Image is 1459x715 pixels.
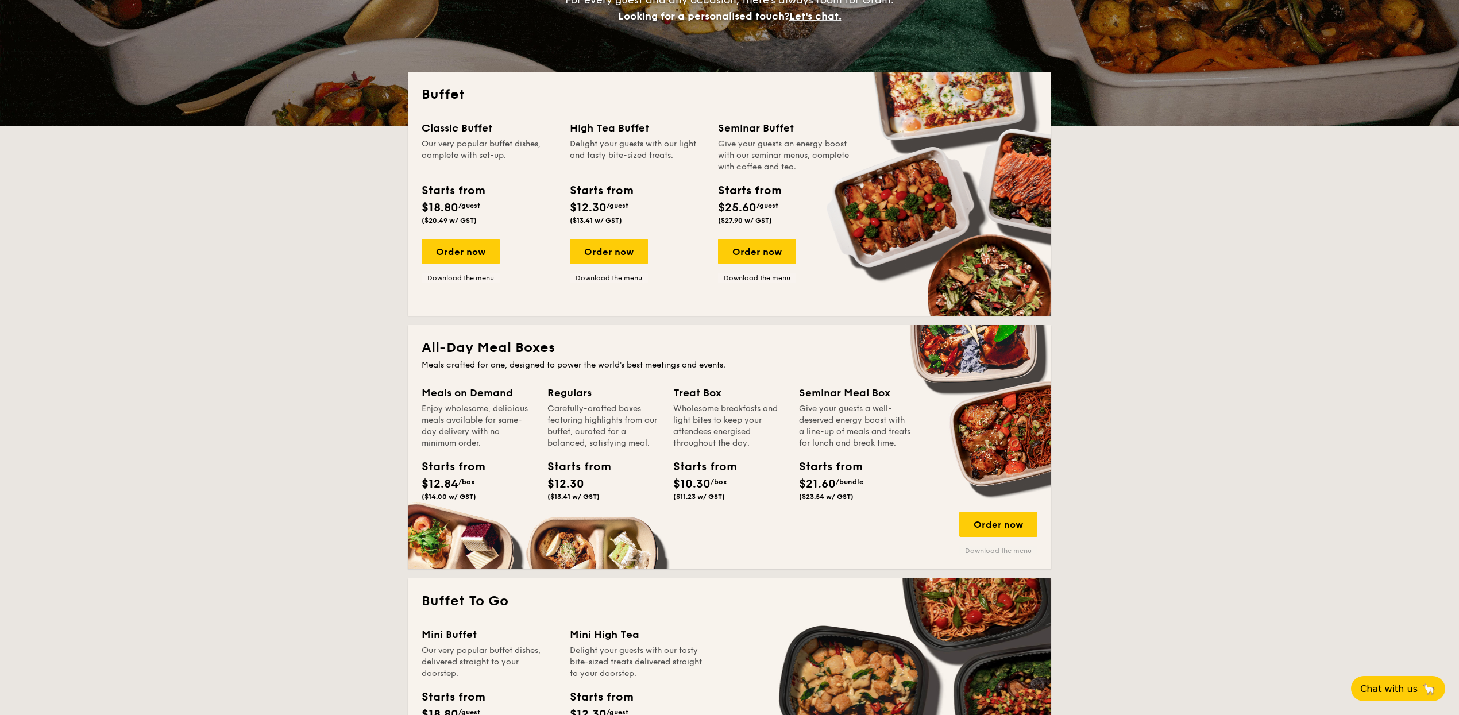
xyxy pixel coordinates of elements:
[718,239,796,264] div: Order now
[547,493,600,501] span: ($13.41 w/ GST)
[422,273,500,283] a: Download the menu
[673,403,785,449] div: Wholesome breakfasts and light bites to keep your attendees energised throughout the day.
[799,493,854,501] span: ($23.54 w/ GST)
[959,546,1037,555] a: Download the menu
[422,477,458,491] span: $12.84
[570,689,632,706] div: Starts from
[1360,683,1418,694] span: Chat with us
[1351,676,1445,701] button: Chat with us🦙
[422,493,476,501] span: ($14.00 w/ GST)
[422,217,477,225] span: ($20.49 w/ GST)
[570,627,704,643] div: Mini High Tea
[458,478,475,486] span: /box
[718,217,772,225] span: ($27.90 w/ GST)
[673,458,725,476] div: Starts from
[422,239,500,264] div: Order now
[422,627,556,643] div: Mini Buffet
[718,138,852,173] div: Give your guests an energy boost with our seminar menus, complete with coffee and tea.
[570,217,622,225] span: ($13.41 w/ GST)
[959,512,1037,537] div: Order now
[422,138,556,173] div: Our very popular buffet dishes, complete with set-up.
[458,202,480,210] span: /guest
[547,458,599,476] div: Starts from
[422,120,556,136] div: Classic Buffet
[547,403,659,449] div: Carefully-crafted boxes featuring highlights from our buffet, curated for a balanced, satisfying ...
[422,403,534,449] div: Enjoy wholesome, delicious meals available for same-day delivery with no minimum order.
[422,592,1037,610] h2: Buffet To Go
[799,385,911,401] div: Seminar Meal Box
[422,182,484,199] div: Starts from
[570,645,704,679] div: Delight your guests with our tasty bite-sized treats delivered straight to your doorstep.
[422,201,458,215] span: $18.80
[718,201,756,215] span: $25.60
[799,477,836,491] span: $21.60
[422,458,473,476] div: Starts from
[607,202,628,210] span: /guest
[756,202,778,210] span: /guest
[1422,682,1436,695] span: 🦙
[618,10,789,22] span: Looking for a personalised touch?
[718,120,852,136] div: Seminar Buffet
[570,182,632,199] div: Starts from
[799,403,911,449] div: Give your guests a well-deserved energy boost with a line-up of meals and treats for lunch and br...
[570,273,648,283] a: Download the menu
[799,458,851,476] div: Starts from
[422,86,1037,104] h2: Buffet
[422,360,1037,371] div: Meals crafted for one, designed to power the world's best meetings and events.
[547,385,659,401] div: Regulars
[673,477,711,491] span: $10.30
[422,689,484,706] div: Starts from
[570,239,648,264] div: Order now
[570,201,607,215] span: $12.30
[570,138,704,173] div: Delight your guests with our light and tasty bite-sized treats.
[673,385,785,401] div: Treat Box
[673,493,725,501] span: ($11.23 w/ GST)
[789,10,842,22] span: Let's chat.
[718,182,781,199] div: Starts from
[422,339,1037,357] h2: All-Day Meal Boxes
[711,478,727,486] span: /box
[422,385,534,401] div: Meals on Demand
[422,645,556,679] div: Our very popular buffet dishes, delivered straight to your doorstep.
[547,477,584,491] span: $12.30
[718,273,796,283] a: Download the menu
[570,120,704,136] div: High Tea Buffet
[836,478,863,486] span: /bundle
